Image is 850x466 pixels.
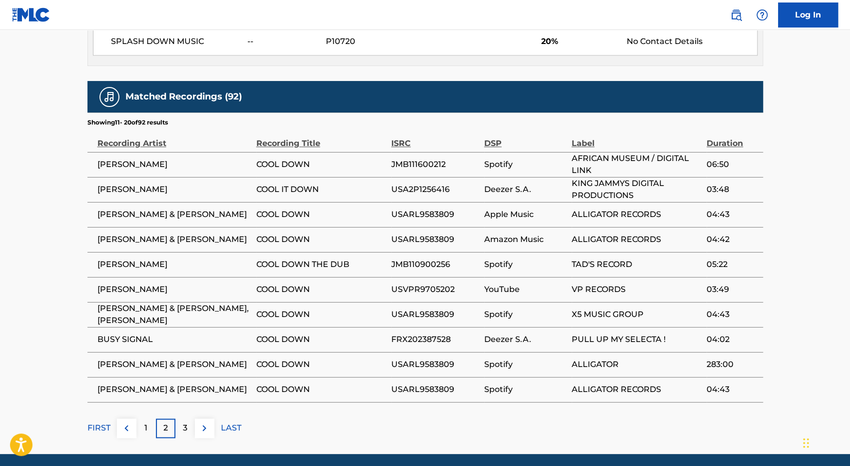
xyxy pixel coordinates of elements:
[572,358,702,370] span: ALLIGATOR
[97,383,251,395] span: [PERSON_NAME] & [PERSON_NAME]
[221,422,241,434] p: LAST
[256,308,386,320] span: COOL DOWN
[256,333,386,345] span: COOL DOWN
[484,233,567,245] span: Amazon Music
[391,127,479,149] div: ISRC
[256,258,386,270] span: COOL DOWN THE DUB
[391,158,479,170] span: JMB111600212
[572,283,702,295] span: VP RECORDS
[484,158,567,170] span: Spotify
[256,158,386,170] span: COOL DOWN
[572,233,702,245] span: ALLIGATOR RECORDS
[484,308,567,320] span: Spotify
[778,2,838,27] a: Log In
[572,308,702,320] span: X5 MUSIC GROUP
[756,9,768,21] img: help
[256,183,386,195] span: COOL IT DOWN
[97,208,251,220] span: [PERSON_NAME] & [PERSON_NAME]
[87,118,168,127] p: Showing 11 - 20 of 92 results
[484,358,567,370] span: Spotify
[484,383,567,395] span: Spotify
[707,383,758,395] span: 04:43
[707,158,758,170] span: 06:50
[97,158,251,170] span: [PERSON_NAME]
[572,258,702,270] span: TAD'S RECORD
[256,283,386,295] span: COOL DOWN
[572,208,702,220] span: ALLIGATOR RECORDS
[111,35,240,47] span: SPLASH DOWN MUSIC
[97,233,251,245] span: [PERSON_NAME] & [PERSON_NAME]
[256,383,386,395] span: COOL DOWN
[707,283,758,295] span: 03:49
[247,35,318,47] span: --
[572,383,702,395] span: ALLIGATOR RECORDS
[97,183,251,195] span: [PERSON_NAME]
[484,333,567,345] span: Deezer S.A.
[484,283,567,295] span: YouTube
[391,383,479,395] span: USARL9583809
[120,422,132,434] img: left
[707,308,758,320] span: 04:43
[752,5,772,25] div: Help
[800,418,850,466] iframe: Chat Widget
[256,208,386,220] span: COOL DOWN
[391,258,479,270] span: JMB110900256
[707,127,758,149] div: Duration
[391,333,479,345] span: FRX202387528
[198,422,210,434] img: right
[726,5,746,25] a: Public Search
[256,358,386,370] span: COOL DOWN
[144,422,147,434] p: 1
[572,177,702,201] span: KING JAMMYS DIGITAL PRODUCTIONS
[707,233,758,245] span: 04:42
[391,208,479,220] span: USARL9583809
[484,183,567,195] span: Deezer S.A.
[97,333,251,345] span: BUSY SIGNAL
[391,233,479,245] span: USARL9583809
[391,308,479,320] span: USARL9583809
[12,7,50,22] img: MLC Logo
[97,283,251,295] span: [PERSON_NAME]
[541,35,619,47] span: 20%
[256,233,386,245] span: COOL DOWN
[391,283,479,295] span: USVPR9705202
[484,208,567,220] span: Apple Music
[97,127,251,149] div: Recording Artist
[183,422,187,434] p: 3
[391,183,479,195] span: USA2P1256416
[707,358,758,370] span: 283:00
[707,183,758,195] span: 03:48
[326,35,423,47] span: P10720
[707,333,758,345] span: 04:02
[484,127,567,149] div: DSP
[803,428,809,458] div: Drag
[87,422,110,434] p: FIRST
[97,258,251,270] span: [PERSON_NAME]
[125,91,242,102] h5: Matched Recordings (92)
[626,35,757,47] div: No Contact Details
[484,258,567,270] span: Spotify
[256,127,386,149] div: Recording Title
[572,152,702,176] span: AFRICAN MUSEUM / DIGITAL LINK
[572,127,702,149] div: Label
[97,302,251,326] span: [PERSON_NAME] & [PERSON_NAME], [PERSON_NAME]
[163,422,168,434] p: 2
[707,208,758,220] span: 04:43
[97,358,251,370] span: [PERSON_NAME] & [PERSON_NAME]
[391,358,479,370] span: USARL9583809
[730,9,742,21] img: search
[707,258,758,270] span: 05:22
[572,333,702,345] span: PULL UP MY SELECTA !
[103,91,115,103] img: Matched Recordings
